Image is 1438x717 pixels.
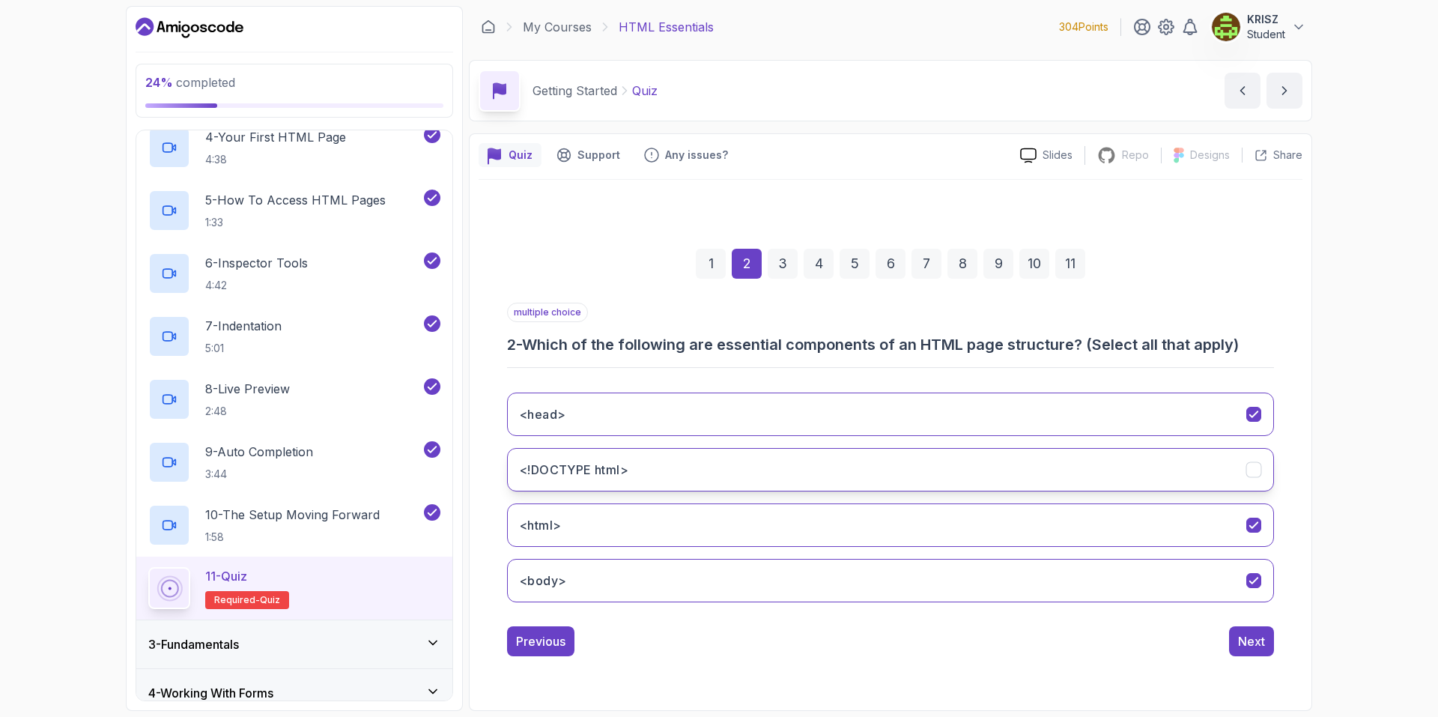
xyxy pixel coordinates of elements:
p: Any issues? [665,148,728,163]
a: My Courses [523,18,592,36]
h3: <html> [520,516,561,534]
button: 10-The Setup Moving Forward1:58 [148,504,440,546]
div: 4 [804,249,834,279]
span: Required- [214,594,260,606]
p: 1:33 [205,215,386,230]
span: 24 % [145,75,173,90]
div: 6 [876,249,905,279]
p: 8 - Live Preview [205,380,290,398]
p: 9 - Auto Completion [205,443,313,461]
button: 8-Live Preview2:48 [148,378,440,420]
p: 3:44 [205,467,313,482]
p: 1:58 [205,530,380,545]
h3: 3 - Fundamentals [148,635,239,653]
p: 6 - Inspector Tools [205,254,308,272]
div: 10 [1019,249,1049,279]
p: Student [1247,27,1285,42]
a: Dashboard [136,16,243,40]
p: 304 Points [1059,19,1108,34]
p: 10 - The Setup Moving Forward [205,506,380,524]
p: Designs [1190,148,1230,163]
a: Dashboard [481,19,496,34]
button: Feedback button [635,143,737,167]
button: Support button [547,143,629,167]
h3: 4 - Working With Forms [148,684,273,702]
p: Repo [1122,148,1149,163]
button: 4-Working With Forms [136,669,452,717]
button: previous content [1225,73,1260,109]
p: Quiz [632,82,658,100]
button: 9-Auto Completion3:44 [148,441,440,483]
button: <!DOCTYPE html> [507,448,1274,491]
img: user profile image [1212,13,1240,41]
p: 11 - Quiz [205,567,247,585]
button: quiz button [479,143,541,167]
button: Next [1229,626,1274,656]
div: 7 [911,249,941,279]
p: HTML Essentials [619,18,714,36]
p: 4 - Your First HTML Page [205,128,346,146]
button: 4-Your First HTML Page4:38 [148,127,440,169]
button: <head> [507,393,1274,436]
p: 5:01 [205,341,282,356]
button: <html> [507,503,1274,547]
h3: 2 - Which of the following are essential components of an HTML page structure? (Select all that a... [507,334,1274,355]
h3: <body> [520,572,566,590]
p: KRISZ [1247,12,1285,27]
p: 2:48 [205,404,290,419]
button: Share [1242,148,1302,163]
div: Previous [516,632,565,650]
button: 6-Inspector Tools4:42 [148,252,440,294]
button: next content [1266,73,1302,109]
p: multiple choice [507,303,588,322]
div: 9 [983,249,1013,279]
div: 8 [947,249,977,279]
button: 11-QuizRequired-quiz [148,567,440,609]
button: user profile imageKRISZStudent [1211,12,1306,42]
p: Support [577,148,620,163]
div: Next [1238,632,1265,650]
div: 2 [732,249,762,279]
button: 7-Indentation5:01 [148,315,440,357]
button: 5-How To Access HTML Pages1:33 [148,190,440,232]
p: Quiz [509,148,533,163]
a: Slides [1008,148,1084,163]
h3: <head> [520,405,565,423]
p: 4:38 [205,152,346,167]
span: quiz [260,594,280,606]
div: 11 [1055,249,1085,279]
p: Slides [1043,148,1073,163]
p: Share [1273,148,1302,163]
p: 4:42 [205,278,308,293]
div: 3 [768,249,798,279]
span: completed [145,75,235,90]
button: 3-Fundamentals [136,620,452,668]
div: 5 [840,249,870,279]
h3: <!DOCTYPE html> [520,461,628,479]
p: Getting Started [533,82,617,100]
button: Previous [507,626,574,656]
button: <body> [507,559,1274,602]
div: 1 [696,249,726,279]
p: 5 - How To Access HTML Pages [205,191,386,209]
p: 7 - Indentation [205,317,282,335]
